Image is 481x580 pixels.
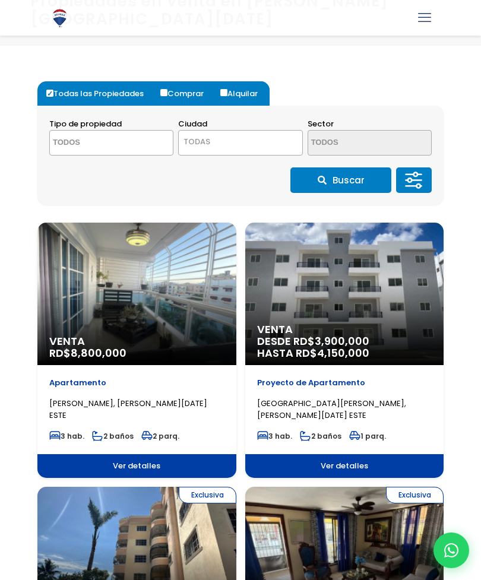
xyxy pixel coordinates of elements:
[49,346,126,360] span: RD$
[49,431,84,441] span: 3 hab.
[178,118,207,129] span: Ciudad
[71,346,126,360] span: 8,800,000
[157,81,216,106] label: Comprar
[217,81,270,106] label: Alquilar
[257,335,432,359] span: DESDE RD$
[414,8,435,28] a: mobile menu
[183,136,210,147] span: TODAS
[160,89,167,96] input: Comprar
[349,431,386,441] span: 1 parq.
[257,347,432,359] span: HASTA RD$
[245,223,444,478] a: Venta DESDE RD$3,900,000 HASTA RD$4,150,000 Proyecto de Apartamento [GEOGRAPHIC_DATA][PERSON_NAME...
[37,223,236,478] a: Venta RD$8,800,000 Apartamento [PERSON_NAME], [PERSON_NAME][DATE] ESTE 3 hab. 2 baños 2 parq. Ver...
[317,346,369,360] span: 4,150,000
[49,377,224,389] p: Apartamento
[386,487,444,503] span: Exclusiva
[92,431,134,441] span: 2 baños
[49,335,224,347] span: Venta
[50,131,151,156] textarea: Search
[179,487,236,503] span: Exclusiva
[43,81,156,106] label: Todas las Propiedades
[257,398,406,421] span: [GEOGRAPHIC_DATA][PERSON_NAME], [PERSON_NAME][DATE] ESTE
[49,8,70,28] img: Logo de REMAX
[245,454,444,478] span: Ver detalles
[257,431,292,441] span: 3 hab.
[315,334,369,348] span: 3,900,000
[308,118,334,129] span: Sector
[257,377,432,389] p: Proyecto de Apartamento
[46,90,53,97] input: Todas las Propiedades
[308,131,409,156] textarea: Search
[49,398,207,421] span: [PERSON_NAME], [PERSON_NAME][DATE] ESTE
[290,167,391,193] button: Buscar
[49,118,122,129] span: Tipo de propiedad
[179,134,302,150] span: TODAS
[257,324,432,335] span: Venta
[141,431,179,441] span: 2 parq.
[220,89,227,96] input: Alquilar
[37,454,236,478] span: Ver detalles
[300,431,341,441] span: 2 baños
[178,130,302,156] span: TODAS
